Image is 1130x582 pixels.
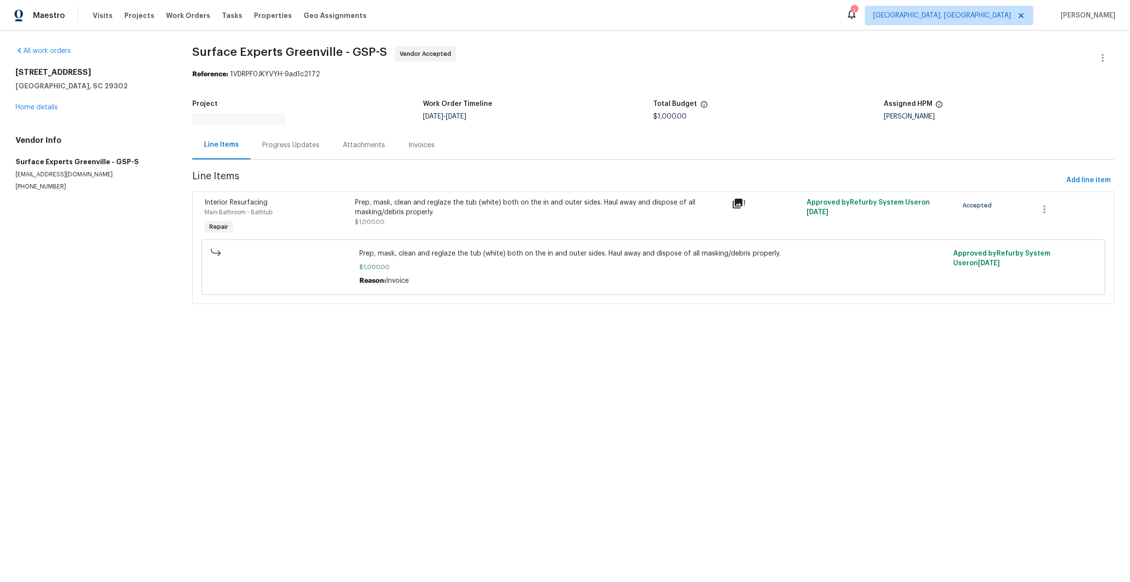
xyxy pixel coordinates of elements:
[16,136,169,145] h4: Vendor Info
[851,6,858,16] div: 1
[1057,11,1115,20] span: [PERSON_NAME]
[423,101,492,107] h5: Work Order Timeline
[166,11,210,20] span: Work Orders
[386,277,409,284] span: Invoice
[254,11,292,20] span: Properties
[423,113,466,120] span: -
[446,113,466,120] span: [DATE]
[935,101,943,113] span: The hpm assigned to this work order.
[192,171,1063,189] span: Line Items
[204,199,268,206] span: Interior Resurfacing
[192,46,387,58] span: Surface Experts Greenville - GSP-S
[355,198,725,217] div: Prep, mask, clean and reglaze the tub (white) both on the in and outer sides. Haul away and dispo...
[359,249,947,258] span: Prep, mask, clean and reglaze the tub (white) both on the in and outer sides. Haul away and dispo...
[16,183,169,191] p: [PHONE_NUMBER]
[807,199,930,216] span: Approved by Refurby System User on
[343,140,385,150] div: Attachments
[1066,174,1111,187] span: Add line item
[807,209,829,216] span: [DATE]
[884,101,932,107] h5: Assigned HPM
[16,157,169,167] h5: Surface Experts Greenville - GSP-S
[355,219,385,225] span: $1,000.00
[654,101,697,107] h5: Total Budget
[654,113,687,120] span: $1,000.00
[204,140,239,150] div: Line Items
[192,101,218,107] h5: Project
[204,209,272,215] span: Main Bathroom - Bathtub
[16,104,58,111] a: Home details
[1063,171,1114,189] button: Add line item
[359,277,386,284] span: Reason:
[304,11,367,20] span: Geo Assignments
[16,48,71,54] a: All work orders
[192,71,228,78] b: Reference:
[400,49,455,59] span: Vendor Accepted
[962,201,995,210] span: Accepted
[16,171,169,179] p: [EMAIL_ADDRESS][DOMAIN_NAME]
[884,113,1114,120] div: [PERSON_NAME]
[93,11,113,20] span: Visits
[732,198,801,209] div: 1
[423,113,443,120] span: [DATE]
[16,68,169,77] h2: [STREET_ADDRESS]
[408,140,435,150] div: Invoices
[192,69,1114,79] div: 1VDRPF0JKYVYH-9ad1c2172
[222,12,242,19] span: Tasks
[978,260,1000,267] span: [DATE]
[205,222,232,232] span: Repair
[873,11,1011,20] span: [GEOGRAPHIC_DATA], [GEOGRAPHIC_DATA]
[262,140,320,150] div: Progress Updates
[33,11,65,20] span: Maestro
[953,250,1050,267] span: Approved by Refurby System User on
[700,101,708,113] span: The total cost of line items that have been proposed by Opendoor. This sum includes line items th...
[359,262,947,272] span: $1,000.00
[124,11,154,20] span: Projects
[16,81,169,91] h5: [GEOGRAPHIC_DATA], SC 29302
